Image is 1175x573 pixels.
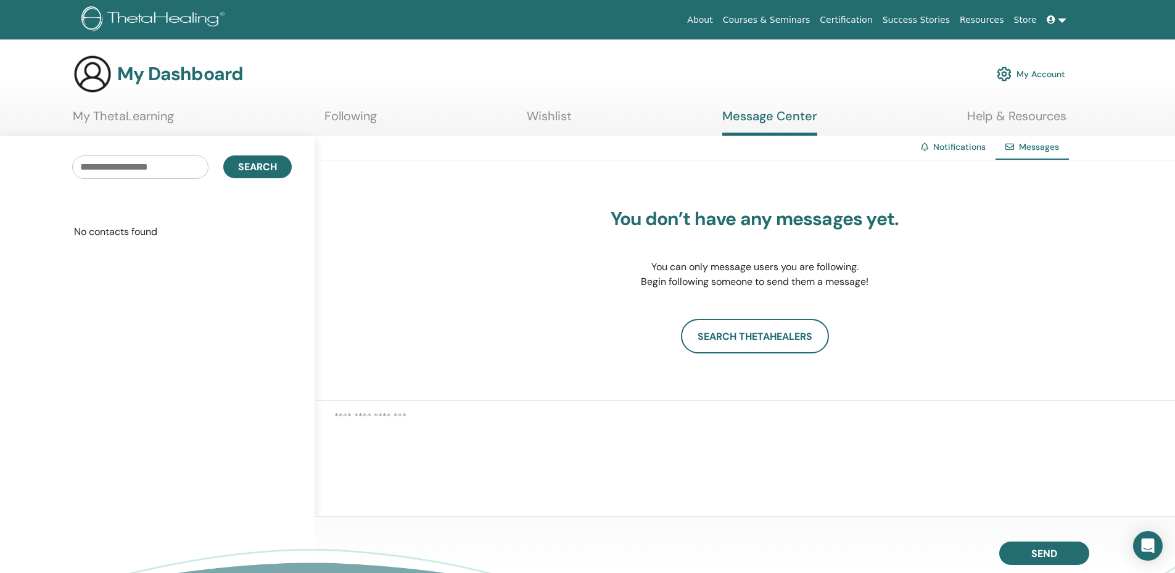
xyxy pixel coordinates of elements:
[117,63,243,85] h3: My Dashboard
[1009,9,1042,31] a: Store
[1019,141,1059,152] span: Messages
[601,208,909,230] h3: You don’t have any messages yet.
[81,6,229,34] img: logo.png
[73,54,112,94] img: generic-user-icon.jpg
[324,109,377,133] a: Following
[815,9,877,31] a: Certification
[527,109,572,133] a: Wishlist
[999,542,1089,565] button: Send
[722,109,817,136] a: Message Center
[878,9,955,31] a: Success Stories
[955,9,1009,31] a: Resources
[681,319,829,353] a: Search ThetaHealers
[74,225,315,239] p: No contacts found
[997,60,1065,88] a: My Account
[1031,547,1057,560] span: Send
[718,9,815,31] a: Courses & Seminars
[682,9,717,31] a: About
[933,141,986,152] a: Notifications
[238,160,277,173] span: Search
[601,260,909,274] p: You can only message users you are following.
[73,109,174,133] a: My ThetaLearning
[601,274,909,289] p: Begin following someone to send them a message!
[223,155,292,178] button: Search
[997,64,1012,85] img: cog.svg
[967,109,1066,133] a: Help & Resources
[1133,531,1163,561] div: Open Intercom Messenger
